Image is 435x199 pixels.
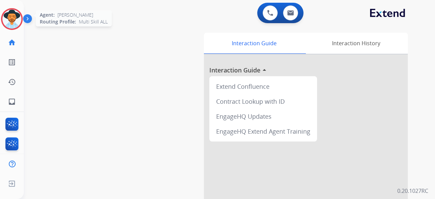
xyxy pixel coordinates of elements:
[57,12,93,18] span: [PERSON_NAME]
[8,78,16,86] mat-icon: history
[2,10,21,29] img: avatar
[212,109,314,124] div: EngageHQ Updates
[397,187,428,195] p: 0.20.1027RC
[304,33,408,54] div: Interaction History
[40,18,76,25] span: Routing Profile:
[212,94,314,109] div: Contract Lookup with ID
[8,98,16,106] mat-icon: inbox
[212,79,314,94] div: Extend Confluence
[8,58,16,66] mat-icon: list_alt
[40,12,55,18] span: Agent:
[204,33,304,54] div: Interaction Guide
[8,38,16,47] mat-icon: home
[79,18,108,25] span: Multi Skill ALL
[212,124,314,139] div: EngageHQ Extend Agent Training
